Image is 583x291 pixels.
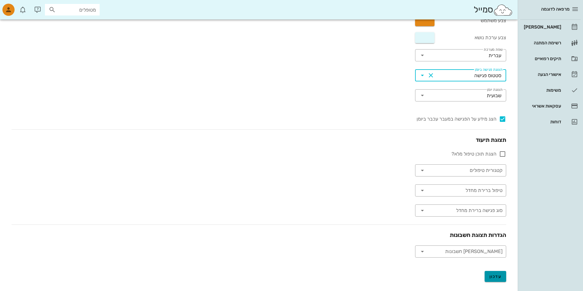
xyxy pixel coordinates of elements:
[520,20,581,34] a: [PERSON_NAME]
[523,88,561,93] div: משימות
[520,51,581,66] a: תיקים רפואיים
[520,83,581,98] a: משימות
[487,93,501,98] div: שבועית
[415,116,496,122] label: הצג מידע על הפגישה במעבר עכבר ביומן
[541,6,570,12] span: מרפאה לדוגמה
[481,18,506,23] label: צבע משתמש
[523,25,561,29] div: [PERSON_NAME]
[485,271,506,282] button: עדכון
[484,47,503,52] label: שפת מערכת
[415,245,506,258] div: [PERSON_NAME] חשבונות
[18,5,22,9] span: תג
[12,231,506,239] h3: הגדרות תצוגת חשבונות
[415,89,506,101] div: תצוגת יומןשבועית
[12,136,506,144] h3: תצוגת תיעוד
[520,115,581,129] a: דוחות
[520,67,581,82] a: אישורי הגעה
[523,72,561,77] div: אישורי הגעה
[415,49,506,61] div: שפת מערכתעברית
[489,274,502,279] span: עדכון
[489,53,501,58] div: עברית
[523,104,561,108] div: עסקאות אשראי
[415,151,496,157] label: הצגת תוכן טיפול מלא?
[487,87,503,92] label: תצוגת יומן
[415,204,506,217] div: סוג פגישה ברירת מחדל
[523,56,561,61] div: תיקים רפואיים
[520,36,581,50] a: רשימת המתנה
[475,35,506,40] label: צבע ערכת נושא
[493,4,513,16] img: SmileCloud logo
[427,72,435,79] button: Clear תצוגת פגישה ביומן
[520,99,581,113] a: עסקאות אשראי
[474,3,513,16] div: סמייל
[523,119,561,124] div: דוחות
[474,73,501,78] div: סטטוס פגישה
[415,69,506,81] div: תצוגת פגישה ביומןסטטוס פגישהClear תצוגת פגישה ביומן
[475,67,503,72] label: תצוגת פגישה ביומן
[523,40,561,45] div: רשימת המתנה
